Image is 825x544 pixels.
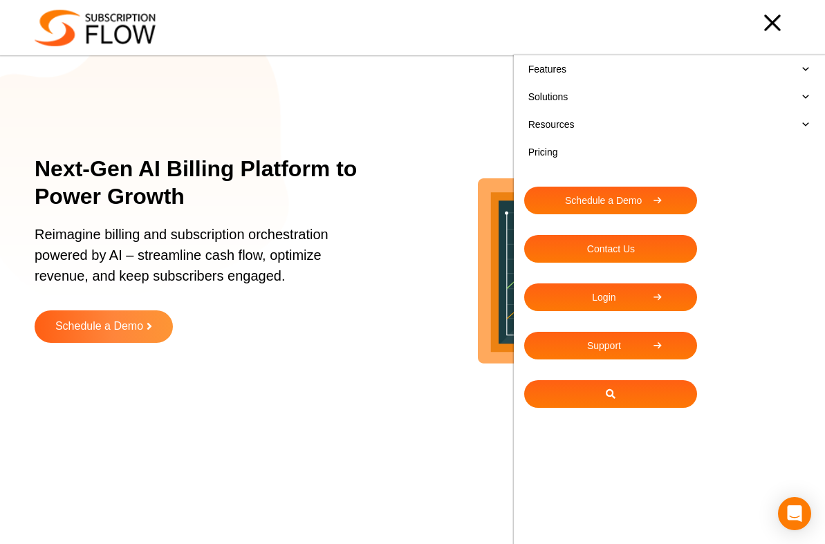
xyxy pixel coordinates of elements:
a: Contact Us [524,235,697,263]
a: Schedule a Demo [524,187,697,214]
a: Support [524,332,697,359]
a: Pricing [524,138,815,166]
a: Solutions [524,83,815,111]
a: Features [524,55,815,83]
div: Open Intercom Messenger [778,497,811,530]
a: Login [524,283,697,311]
a: Resources [524,111,815,138]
